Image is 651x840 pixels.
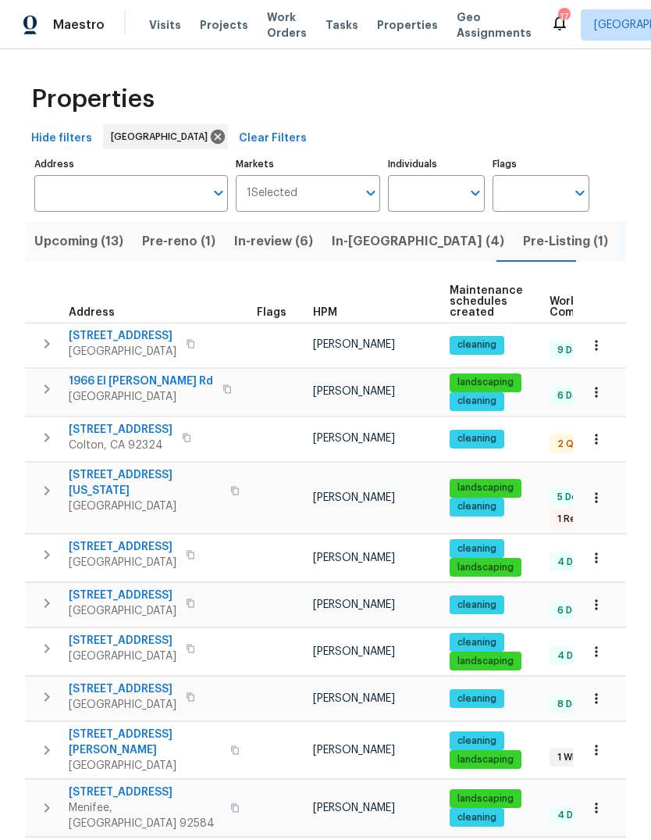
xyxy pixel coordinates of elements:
span: cleaning [451,542,503,556]
label: Flags [493,159,589,169]
span: cleaning [451,395,503,408]
span: [STREET_ADDRESS][US_STATE] [69,467,221,499]
span: In-[GEOGRAPHIC_DATA] (4) [332,231,504,252]
button: Open [464,182,486,204]
span: [PERSON_NAME] [313,386,395,397]
span: [PERSON_NAME] [313,599,395,610]
span: Work Orders [267,9,307,41]
span: [STREET_ADDRESS][PERSON_NAME] [69,727,221,758]
span: Visits [149,17,181,33]
span: Maintenance schedules created [450,285,523,318]
span: Upcoming (13) [34,231,123,252]
label: Markets [236,159,381,169]
span: Pre-Listing (1) [523,231,608,252]
span: [GEOGRAPHIC_DATA] [69,697,176,713]
span: [GEOGRAPHIC_DATA] [69,603,176,619]
span: [GEOGRAPHIC_DATA] [69,389,213,405]
span: Tasks [325,20,358,30]
span: [PERSON_NAME] [313,646,395,657]
span: landscaping [451,792,520,806]
span: [STREET_ADDRESS] [69,328,176,344]
span: [GEOGRAPHIC_DATA] [69,344,176,359]
span: [GEOGRAPHIC_DATA] [111,129,214,145]
span: cleaning [451,599,503,612]
span: [GEOGRAPHIC_DATA] [69,499,221,514]
button: Open [569,182,591,204]
span: cleaning [451,432,503,445]
span: [GEOGRAPHIC_DATA] [69,758,221,774]
span: [STREET_ADDRESS] [69,422,173,438]
span: Properties [31,91,155,107]
button: Open [360,182,382,204]
span: 4 Done [551,556,597,569]
span: HPM [313,307,337,318]
button: Hide filters [25,124,98,153]
button: Open [208,182,229,204]
label: Address [34,159,228,169]
span: Colton, CA 92324 [69,438,173,453]
span: landscaping [451,376,520,389]
span: landscaping [451,655,520,668]
span: 2 QC [551,438,587,451]
span: 1 Selected [247,187,297,200]
span: In-review (6) [234,231,313,252]
span: [PERSON_NAME] [313,745,395,756]
span: [PERSON_NAME] [313,433,395,444]
span: landscaping [451,561,520,574]
span: Maestro [53,17,105,33]
span: [PERSON_NAME] [313,492,395,503]
span: [STREET_ADDRESS] [69,785,221,800]
div: 17 [558,9,569,25]
span: 4 Done [551,649,597,663]
span: [STREET_ADDRESS] [69,539,176,555]
span: [GEOGRAPHIC_DATA] [69,649,176,664]
span: cleaning [451,338,503,352]
span: [STREET_ADDRESS] [69,588,176,603]
button: Clear Filters [233,124,313,153]
span: [STREET_ADDRESS] [69,681,176,697]
span: 1966 El [PERSON_NAME] Rd [69,374,213,389]
span: Hide filters [31,129,92,148]
span: landscaping [451,481,520,495]
span: cleaning [451,811,503,824]
span: Projects [200,17,248,33]
span: [PERSON_NAME] [313,693,395,704]
span: Clear Filters [239,129,307,148]
span: Work Order Completion [550,296,648,318]
span: cleaning [451,500,503,513]
span: landscaping [451,753,520,767]
span: Flags [257,307,286,318]
span: 8 Done [551,698,596,711]
label: Individuals [388,159,485,169]
span: 9 Done [551,344,596,357]
span: 4 Done [551,809,597,822]
span: Properties [377,17,438,33]
span: 1 WIP [551,751,586,764]
span: Menifee, [GEOGRAPHIC_DATA] 92584 [69,800,221,831]
span: Geo Assignments [457,9,532,41]
span: cleaning [451,692,503,706]
span: Address [69,307,115,318]
span: [PERSON_NAME] [313,802,395,813]
div: [GEOGRAPHIC_DATA] [103,124,228,149]
span: 5 Done [551,491,596,504]
span: [PERSON_NAME] [313,339,395,350]
span: [STREET_ADDRESS] [69,633,176,649]
span: 6 Done [551,604,596,617]
span: [GEOGRAPHIC_DATA] [69,555,176,570]
span: cleaning [451,735,503,748]
span: [PERSON_NAME] [313,552,395,563]
span: 6 Done [551,389,596,402]
span: 1 Rejected [551,513,614,526]
span: Pre-reno (1) [142,231,215,252]
span: cleaning [451,636,503,649]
